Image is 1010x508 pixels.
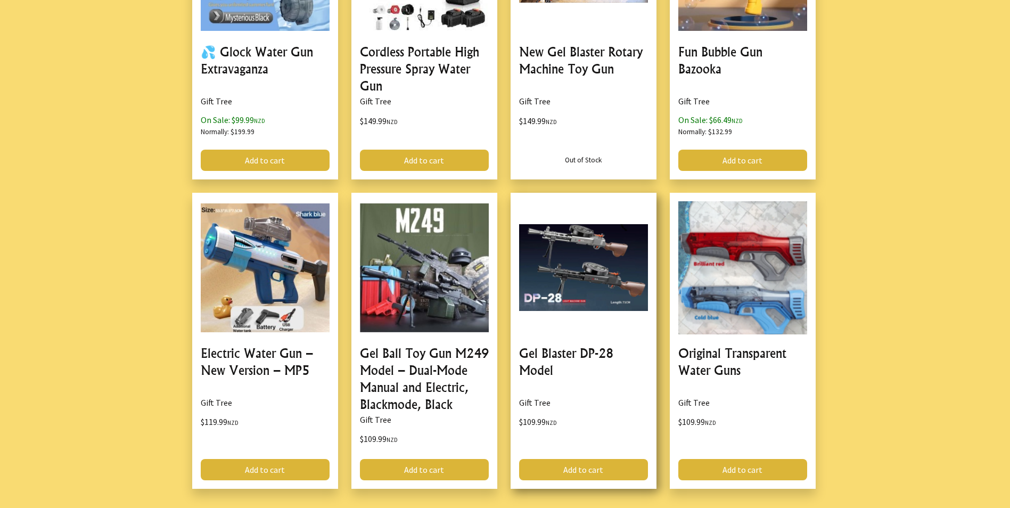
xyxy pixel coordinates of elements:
[360,150,489,171] a: Add to cart
[519,459,648,480] a: Add to cart
[678,150,807,171] a: Add to cart
[201,150,330,171] a: Add to cart
[360,459,489,480] a: Add to cart
[678,459,807,480] a: Add to cart
[201,459,330,480] a: Add to cart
